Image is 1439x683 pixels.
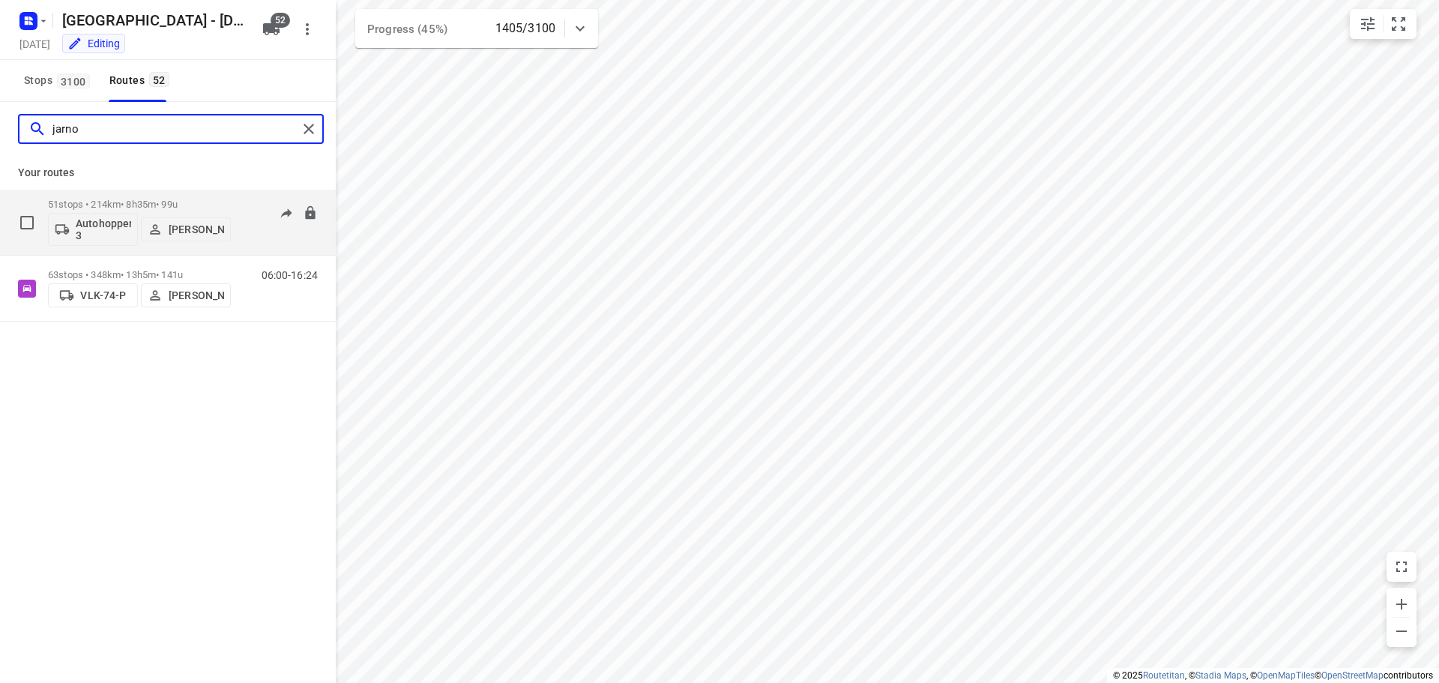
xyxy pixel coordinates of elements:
[1321,670,1384,681] a: OpenStreetMap
[292,14,322,44] button: More
[271,199,301,229] button: Send to driver
[13,35,56,52] h5: Project date
[24,71,94,90] span: Stops
[56,8,250,32] h5: Rename
[1353,9,1383,39] button: Map settings
[1257,670,1315,681] a: OpenMapTiles
[12,208,42,238] span: Select
[48,283,138,307] button: VLK-74-P
[1113,670,1433,681] li: © 2025 , © , © © contributors
[1350,9,1417,39] div: small contained button group
[109,71,174,90] div: Routes
[1384,9,1414,39] button: Fit zoom
[52,118,298,141] input: Search routes
[141,283,231,307] button: [PERSON_NAME]
[80,289,126,301] p: VLK-74-P
[262,269,318,281] p: 06:00-16:24
[1143,670,1185,681] a: Routetitan
[141,217,231,241] button: [PERSON_NAME]
[57,73,90,88] span: 3100
[76,217,131,241] p: Autohopper 3
[18,165,318,181] p: Your routes
[169,289,224,301] p: [PERSON_NAME]
[149,72,169,87] span: 52
[67,36,120,51] div: You are currently in edit mode.
[256,14,286,44] button: 52
[48,199,231,210] p: 51 stops • 214km • 8h35m • 99u
[303,205,318,223] button: Lock route
[48,269,231,280] p: 63 stops • 348km • 13h5m • 141u
[495,19,555,37] p: 1405/3100
[271,13,290,28] span: 52
[48,213,138,246] button: Autohopper 3
[169,223,224,235] p: [PERSON_NAME]
[355,9,598,48] div: Progress (45%)1405/3100
[1195,670,1246,681] a: Stadia Maps
[367,22,447,36] span: Progress (45%)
